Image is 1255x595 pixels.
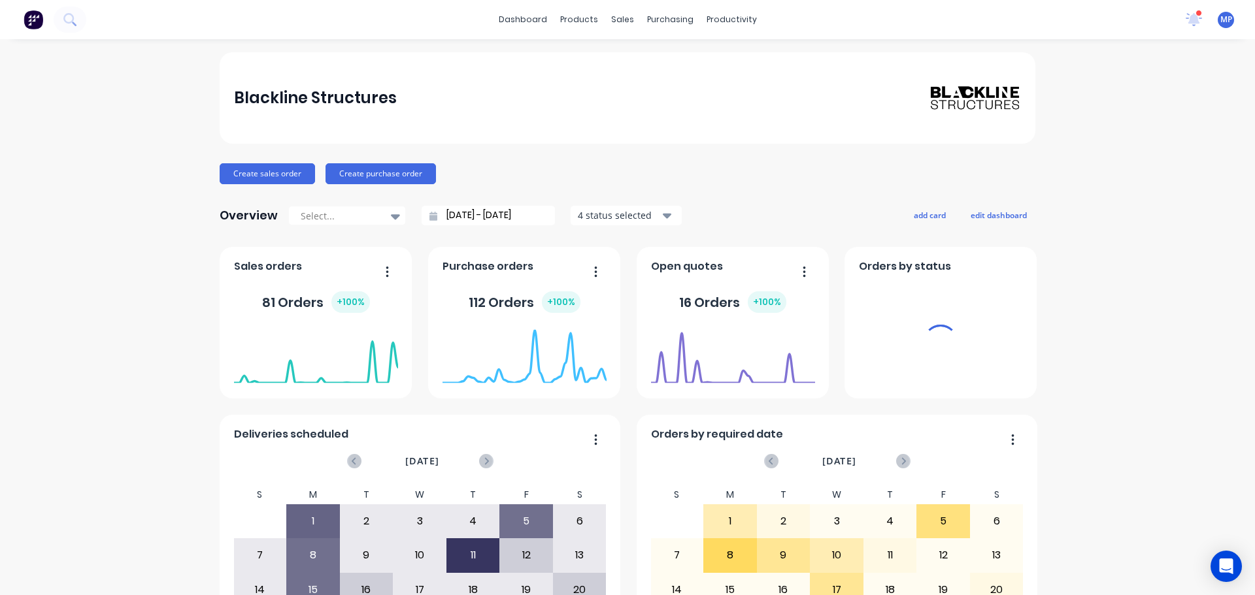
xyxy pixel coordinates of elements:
[542,291,580,313] div: + 100 %
[233,485,287,504] div: S
[234,259,302,274] span: Sales orders
[748,291,786,313] div: + 100 %
[757,485,811,504] div: T
[331,291,370,313] div: + 100 %
[929,85,1021,111] img: Blackline Structures
[393,539,446,571] div: 10
[859,259,951,274] span: Orders by status
[554,539,606,571] div: 13
[286,485,340,504] div: M
[971,505,1023,538] div: 6
[905,206,954,223] button: add card
[500,505,552,538] div: 5
[916,485,970,504] div: F
[446,485,500,504] div: T
[341,539,393,571] div: 9
[340,485,393,504] div: T
[811,539,863,571] div: 10
[553,485,607,504] div: S
[1220,14,1232,25] span: MP
[234,85,397,111] div: Blackline Structures
[220,202,278,229] div: Overview
[864,505,916,538] div: 4
[234,539,286,571] div: 7
[447,505,499,538] div: 4
[492,10,554,29] a: dashboard
[220,163,315,184] button: Create sales order
[864,539,916,571] div: 11
[262,291,370,313] div: 81 Orders
[341,505,393,538] div: 2
[641,10,700,29] div: purchasing
[443,259,533,274] span: Purchase orders
[578,208,660,222] div: 4 status selected
[393,485,446,504] div: W
[287,505,339,538] div: 1
[863,485,917,504] div: T
[326,163,436,184] button: Create purchase order
[393,505,446,538] div: 3
[287,539,339,571] div: 8
[962,206,1035,223] button: edit dashboard
[704,539,756,571] div: 8
[971,539,1023,571] div: 13
[554,505,606,538] div: 6
[822,454,856,468] span: [DATE]
[554,10,605,29] div: products
[499,485,553,504] div: F
[469,291,580,313] div: 112 Orders
[811,505,863,538] div: 3
[917,505,969,538] div: 5
[704,505,756,538] div: 1
[405,454,439,468] span: [DATE]
[970,485,1024,504] div: S
[650,485,704,504] div: S
[758,505,810,538] div: 2
[651,259,723,274] span: Open quotes
[500,539,552,571] div: 12
[758,539,810,571] div: 9
[703,485,757,504] div: M
[679,291,786,313] div: 16 Orders
[571,206,682,225] button: 4 status selected
[700,10,763,29] div: productivity
[1211,551,1242,582] div: Open Intercom Messenger
[651,426,783,442] span: Orders by required date
[24,10,43,29] img: Factory
[651,539,703,571] div: 7
[605,10,641,29] div: sales
[447,539,499,571] div: 11
[917,539,969,571] div: 12
[810,485,863,504] div: W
